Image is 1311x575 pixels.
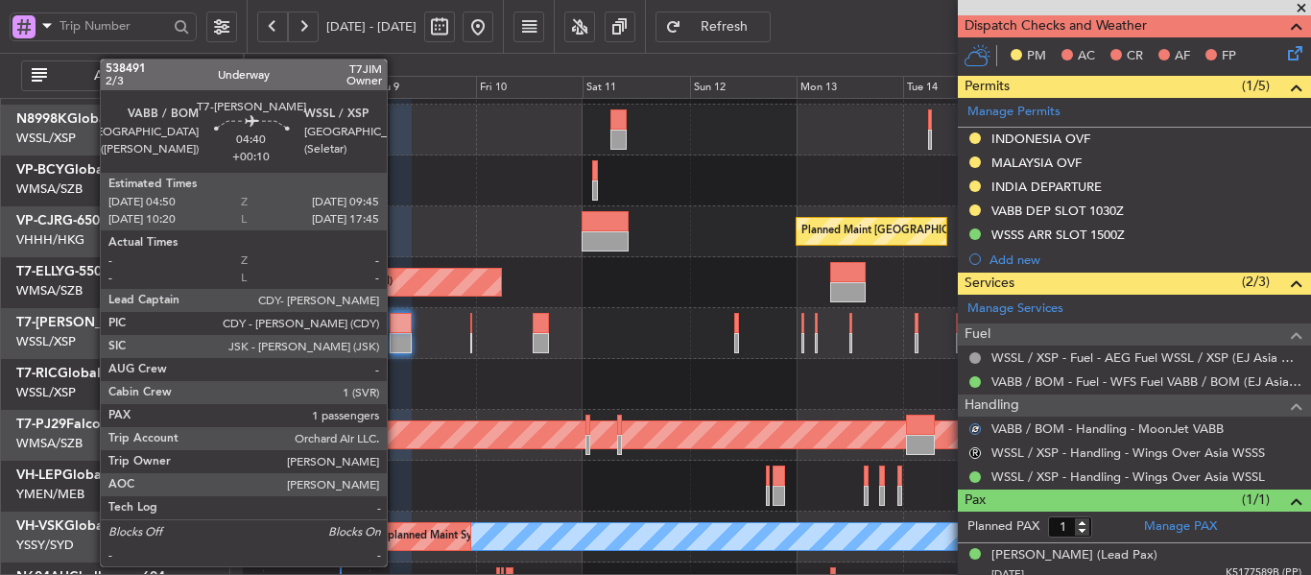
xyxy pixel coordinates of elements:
[991,131,1090,147] div: INDONESIA OVF
[1242,272,1270,292] span: (2/3)
[476,76,583,99] div: Fri 10
[16,384,76,401] a: WSSL/XSP
[16,333,76,350] a: WSSL/XSP
[991,546,1157,565] div: [PERSON_NAME] (Lead Pax)
[903,76,1010,99] div: Tue 14
[965,15,1147,37] span: Dispatch Checks and Weather
[16,486,84,503] a: YMEN/MEB
[991,420,1224,437] a: VABB / BOM - Handling - MoonJet VABB
[991,349,1301,366] a: WSSL / XSP - Fuel - AEG Fuel WSSL / XSP (EJ Asia Only)
[16,265,64,278] span: T7-ELLY
[1222,47,1236,66] span: FP
[967,103,1061,122] a: Manage Permits
[991,373,1301,390] a: VABB / BOM - Fuel - WFS Fuel VABB / BOM (EJ Asia Only)
[16,468,140,482] a: VH-LEPGlobal 6000
[16,367,58,380] span: T7-RIC
[248,57,280,73] div: [DATE]
[967,517,1039,537] label: Planned PAX
[967,299,1063,319] a: Manage Services
[16,468,62,482] span: VH-LEP
[991,155,1082,171] div: MALAYSIA OVF
[16,214,100,228] a: VP-CJRG-650
[991,179,1102,195] div: INDIA DEPARTURE
[797,76,903,99] div: Mon 13
[16,214,62,228] span: VP-CJR
[16,418,66,431] span: T7-PJ29
[1027,47,1046,66] span: PM
[16,418,130,431] a: T7-PJ29Falcon 7X
[965,76,1010,98] span: Permits
[16,537,74,554] a: YSSY/SYD
[1242,76,1270,96] span: (1/5)
[16,112,67,126] span: N8998K
[16,282,83,299] a: WMSA/SZB
[991,468,1265,485] a: WSSL / XSP - Handling - Wings Over Asia WSSL
[369,76,476,99] div: Thu 9
[268,115,493,144] div: Planned Maint [GEOGRAPHIC_DATA] (Seletar)
[263,522,285,551] div: MEL
[374,522,610,551] div: Unplanned Maint Sydney ([PERSON_NAME] Intl)
[991,203,1124,219] div: VABB DEP SLOT 1030Z
[60,12,168,40] input: Trip Number
[16,265,102,278] a: T7-ELLYG-550
[16,316,147,329] span: T7-[PERSON_NAME]
[1078,47,1095,66] span: AC
[16,163,142,177] a: VP-BCYGlobal 5000
[989,252,1301,268] div: Add new
[583,76,689,99] div: Sat 11
[16,112,145,126] a: N8998KGlobal 6000
[965,490,986,512] span: Pax
[1127,47,1143,66] span: CR
[16,163,64,177] span: VP-BCY
[16,519,190,533] a: VH-VSKGlobal Express XRS
[690,76,797,99] div: Sun 12
[965,323,990,346] span: Fuel
[51,69,202,83] span: All Aircraft
[16,130,76,147] a: WSSL/XSP
[991,227,1125,243] div: WSSS ARR SLOT 1500Z
[969,447,981,459] button: R
[16,316,225,329] a: T7-[PERSON_NAME]Global 7500
[16,231,84,249] a: VHHH/HKG
[16,435,83,452] a: WMSA/SZB
[655,12,771,42] button: Refresh
[965,395,1019,417] span: Handling
[685,20,764,34] span: Refresh
[16,180,83,198] a: WMSA/SZB
[1242,490,1270,510] span: (1/1)
[801,217,1122,246] div: Planned Maint [GEOGRAPHIC_DATA] ([GEOGRAPHIC_DATA] Intl)
[965,273,1014,295] span: Services
[21,60,208,91] button: All Aircraft
[1175,47,1190,66] span: AF
[991,444,1265,461] a: WSSL / XSP - Handling - Wings Over Asia WSSS
[263,76,369,99] div: Wed 8
[326,18,417,36] span: [DATE] - [DATE]
[16,519,64,533] span: VH-VSK
[16,367,135,380] a: T7-RICGlobal 6000
[1144,517,1217,537] a: Manage PAX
